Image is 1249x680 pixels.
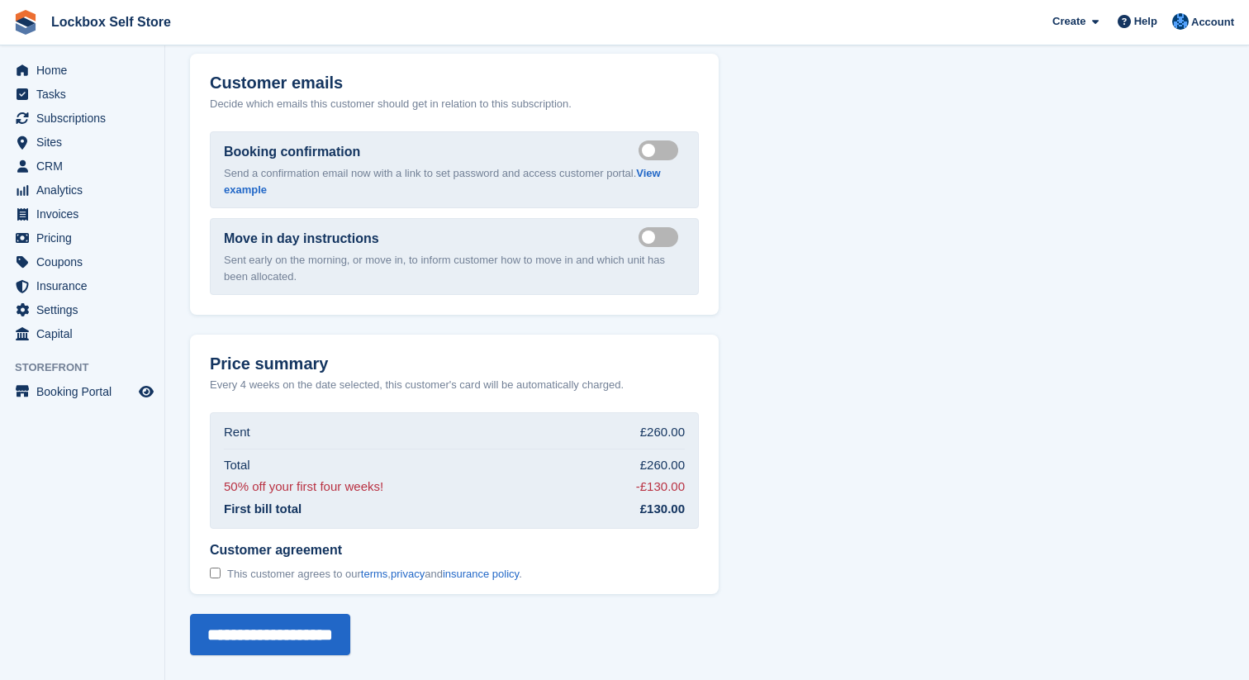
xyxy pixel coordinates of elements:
[8,274,156,297] a: menu
[224,165,685,197] p: Send a confirmation email now with a link to set password and access customer portal.
[391,568,425,580] a: privacy
[36,226,135,250] span: Pricing
[361,568,388,580] a: terms
[13,10,38,35] img: stora-icon-8386f47178a22dfd0bd8f6a31ec36ba5ce8667c1dd55bd0f319d3a0aa187defe.svg
[210,542,522,559] span: Customer agreement
[636,478,685,497] div: -£130.00
[640,500,685,519] div: £130.00
[8,322,156,345] a: menu
[224,456,250,475] div: Total
[224,252,685,284] p: Sent early on the morning, or move in, to inform customer how to move in and which unit has been ...
[224,142,360,162] label: Booking confirmation
[227,568,522,581] span: This customer agrees to our , and .
[8,298,156,321] a: menu
[36,298,135,321] span: Settings
[210,377,624,393] p: Every 4 weeks on the date selected, this customer's card will be automatically charged.
[8,59,156,82] a: menu
[8,107,156,130] a: menu
[224,423,250,442] div: Rent
[8,250,156,273] a: menu
[36,178,135,202] span: Analytics
[36,202,135,226] span: Invoices
[640,456,685,475] div: £260.00
[136,382,156,402] a: Preview store
[1134,13,1157,30] span: Help
[8,178,156,202] a: menu
[8,83,156,106] a: menu
[210,96,699,112] p: Decide which emails this customer should get in relation to this subscription.
[1191,14,1234,31] span: Account
[8,131,156,154] a: menu
[36,131,135,154] span: Sites
[8,226,156,250] a: menu
[36,155,135,178] span: CRM
[8,202,156,226] a: menu
[36,59,135,82] span: Home
[443,568,519,580] a: insurance policy
[210,74,699,93] h2: Customer emails
[224,229,379,249] label: Move in day instructions
[36,107,135,130] span: Subscriptions
[224,478,383,497] div: 50% off your first four weeks!
[224,500,302,519] div: First bill total
[210,568,221,578] input: Customer agreement This customer agrees to ourterms,privacyandinsurance policy.
[15,359,164,376] span: Storefront
[8,380,156,403] a: menu
[36,274,135,297] span: Insurance
[639,149,685,151] label: Send booking confirmation email
[639,235,685,238] label: Send move in day email
[1172,13,1189,30] img: Naomi Davies
[36,380,135,403] span: Booking Portal
[210,354,699,373] h2: Price summary
[36,250,135,273] span: Coupons
[36,322,135,345] span: Capital
[36,83,135,106] span: Tasks
[8,155,156,178] a: menu
[640,423,685,442] div: £260.00
[224,167,661,196] a: View example
[45,8,178,36] a: Lockbox Self Store
[1052,13,1085,30] span: Create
